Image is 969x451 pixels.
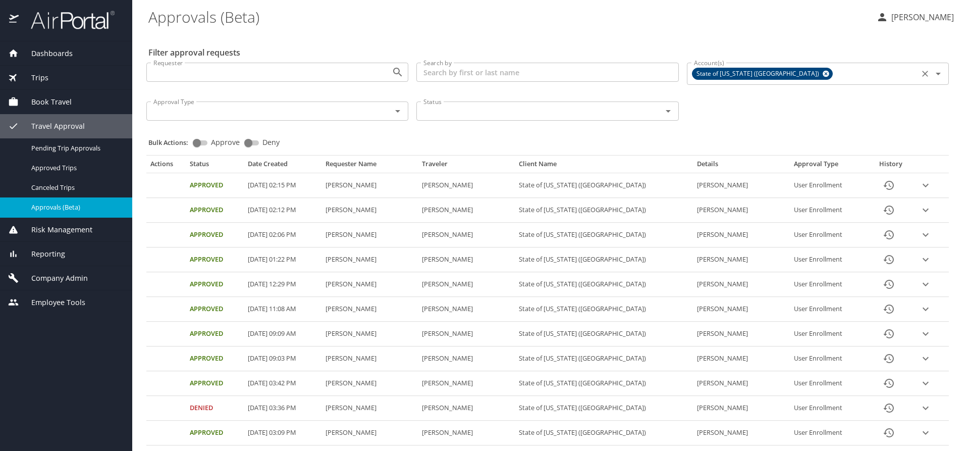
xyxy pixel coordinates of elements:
[693,346,790,371] td: [PERSON_NAME]
[418,223,515,247] td: [PERSON_NAME]
[918,351,933,366] button: expand row
[692,68,833,80] div: State of [US_STATE] ([GEOGRAPHIC_DATA])
[693,223,790,247] td: [PERSON_NAME]
[693,396,790,421] td: [PERSON_NAME]
[186,322,244,346] td: Approved
[693,173,790,198] td: [PERSON_NAME]
[186,421,244,445] td: Approved
[790,297,867,322] td: User Enrollment
[918,277,933,292] button: expand row
[418,322,515,346] td: [PERSON_NAME]
[418,346,515,371] td: [PERSON_NAME]
[31,163,120,173] span: Approved Trips
[244,371,321,396] td: [DATE] 03:42 PM
[186,173,244,198] td: Approved
[20,10,115,30] img: airportal-logo.png
[418,160,515,173] th: Traveler
[877,396,901,420] button: History
[391,65,405,79] button: Open
[790,160,867,173] th: Approval Type
[790,173,867,198] td: User Enrollment
[877,297,901,321] button: History
[872,8,958,26] button: [PERSON_NAME]
[19,224,92,235] span: Risk Management
[9,10,20,30] img: icon-airportal.png
[790,223,867,247] td: User Enrollment
[148,44,240,61] h2: Filter approval requests
[418,421,515,445] td: [PERSON_NAME]
[19,248,65,260] span: Reporting
[877,272,901,296] button: History
[515,173,693,198] td: State of [US_STATE] ([GEOGRAPHIC_DATA])
[186,223,244,247] td: Approved
[877,371,901,395] button: History
[321,247,418,272] td: [PERSON_NAME]
[418,272,515,297] td: [PERSON_NAME]
[418,173,515,198] td: [PERSON_NAME]
[244,272,321,297] td: [DATE] 12:29 PM
[321,346,418,371] td: [PERSON_NAME]
[31,203,120,212] span: Approvals (Beta)
[321,272,418,297] td: [PERSON_NAME]
[515,198,693,223] td: State of [US_STATE] ([GEOGRAPHIC_DATA])
[186,346,244,371] td: Approved
[515,272,693,297] td: State of [US_STATE] ([GEOGRAPHIC_DATA])
[693,421,790,445] td: [PERSON_NAME]
[790,322,867,346] td: User Enrollment
[693,247,790,272] td: [PERSON_NAME]
[918,227,933,242] button: expand row
[877,198,901,222] button: History
[692,69,825,79] span: State of [US_STATE] ([GEOGRAPHIC_DATA])
[244,247,321,272] td: [DATE] 01:22 PM
[918,252,933,267] button: expand row
[19,48,73,59] span: Dashboards
[515,297,693,322] td: State of [US_STATE] ([GEOGRAPHIC_DATA])
[931,67,945,81] button: Open
[148,1,868,32] h1: Approvals (Beta)
[515,247,693,272] td: State of [US_STATE] ([GEOGRAPHIC_DATA])
[918,376,933,391] button: expand row
[790,371,867,396] td: User Enrollment
[693,272,790,297] td: [PERSON_NAME]
[186,272,244,297] td: Approved
[244,346,321,371] td: [DATE] 09:03 PM
[321,198,418,223] td: [PERSON_NAME]
[877,173,901,197] button: History
[321,160,418,173] th: Requester Name
[918,302,933,317] button: expand row
[661,104,675,118] button: Open
[868,160,914,173] th: History
[888,11,954,23] p: [PERSON_NAME]
[515,371,693,396] td: State of [US_STATE] ([GEOGRAPHIC_DATA])
[19,297,85,308] span: Employee Tools
[186,396,244,421] td: Denied
[877,421,901,445] button: History
[693,198,790,223] td: [PERSON_NAME]
[321,173,418,198] td: [PERSON_NAME]
[918,400,933,416] button: expand row
[418,247,515,272] td: [PERSON_NAME]
[244,160,321,173] th: Date Created
[244,198,321,223] td: [DATE] 02:12 PM
[790,247,867,272] td: User Enrollment
[19,72,48,83] span: Trips
[418,371,515,396] td: [PERSON_NAME]
[515,322,693,346] td: State of [US_STATE] ([GEOGRAPHIC_DATA])
[31,183,120,192] span: Canceled Trips
[321,421,418,445] td: [PERSON_NAME]
[790,396,867,421] td: User Enrollment
[146,160,186,173] th: Actions
[416,63,678,82] input: Search by first or last name
[244,322,321,346] td: [DATE] 09:09 AM
[391,104,405,118] button: Open
[262,139,280,146] span: Deny
[321,297,418,322] td: [PERSON_NAME]
[693,322,790,346] td: [PERSON_NAME]
[918,178,933,193] button: expand row
[186,160,244,173] th: Status
[244,223,321,247] td: [DATE] 02:06 PM
[877,346,901,371] button: History
[418,198,515,223] td: [PERSON_NAME]
[244,173,321,198] td: [DATE] 02:15 PM
[321,322,418,346] td: [PERSON_NAME]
